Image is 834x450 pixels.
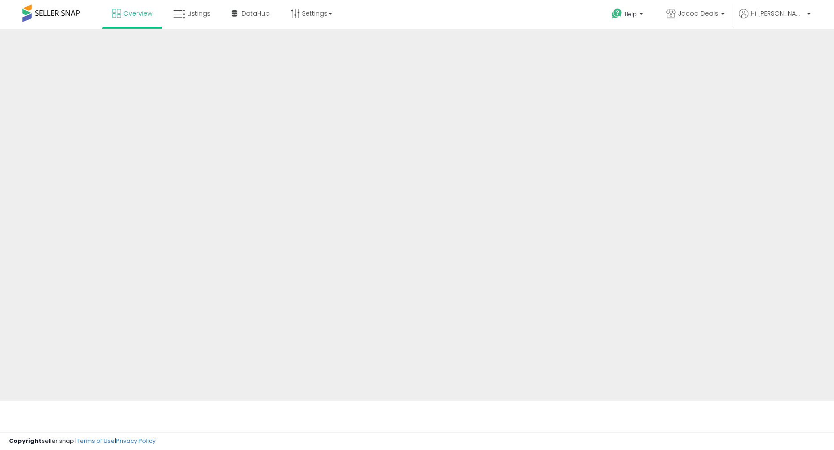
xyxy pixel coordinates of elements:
span: Jacoa Deals [678,9,718,18]
span: Listings [187,9,211,18]
a: Help [605,1,652,29]
span: Overview [123,9,152,18]
span: Help [625,10,637,18]
a: Hi [PERSON_NAME] [739,9,811,29]
i: Get Help [611,8,622,19]
span: DataHub [242,9,270,18]
span: Hi [PERSON_NAME] [751,9,804,18]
